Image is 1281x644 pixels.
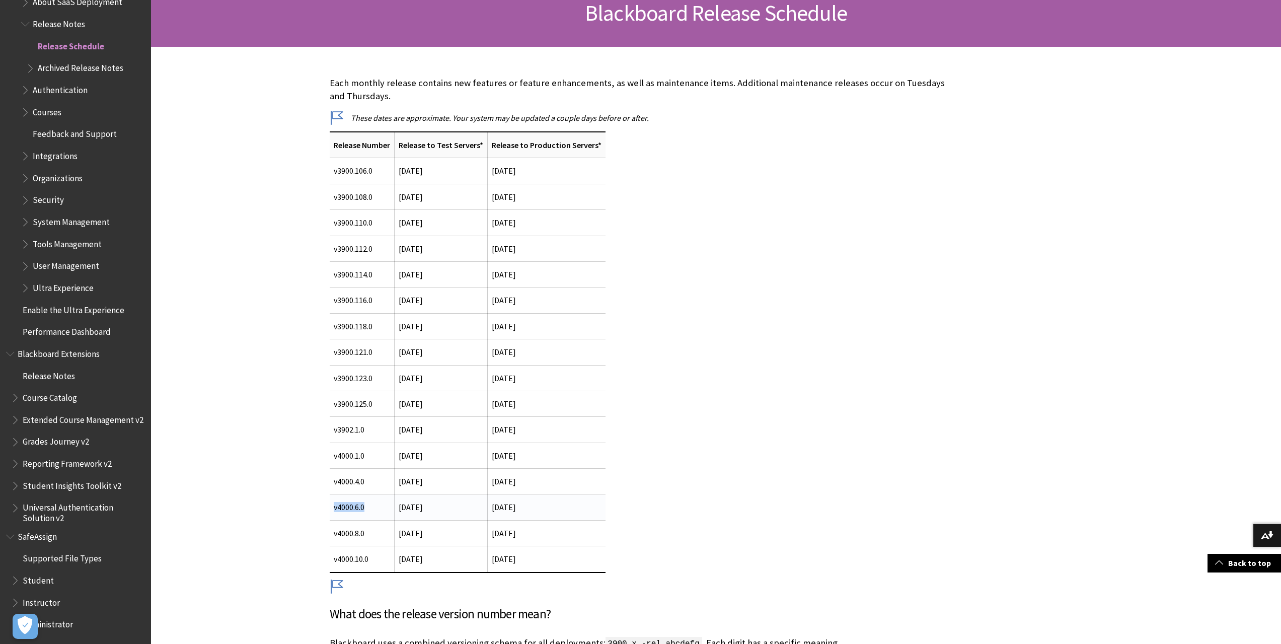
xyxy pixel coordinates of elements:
td: v3900.110.0 [330,210,395,236]
span: System Management [33,213,110,227]
span: [DATE] [399,424,423,435]
td: v3900.112.0 [330,236,395,261]
span: [DATE] [399,321,423,331]
span: Administrator [23,616,73,629]
span: Archived Release Notes [38,60,123,74]
span: Release Schedule [38,38,104,51]
span: Blackboard Extensions [18,345,100,359]
td: [DATE] [487,158,606,184]
span: Integrations [33,148,78,161]
a: Back to top [1208,554,1281,573]
td: [DATE] [487,417,606,443]
span: Release Notes [33,16,85,29]
td: v3902.1.0 [330,417,395,443]
td: [DATE] [487,443,606,468]
td: v3900.114.0 [330,261,395,287]
nav: Book outline for Blackboard SafeAssign [6,528,145,633]
td: [DATE] [487,210,606,236]
td: [DATE] [487,365,606,391]
span: [DATE] [399,244,423,254]
span: [DATE] [492,244,516,254]
span: [DATE] [399,269,423,279]
th: Release to Production Servers* [487,132,606,158]
td: v4000.6.0 [330,494,395,520]
td: v3900.118.0 [330,313,395,339]
span: Tools Management [33,236,102,249]
td: [DATE] [487,391,606,416]
td: v4000.8.0 [330,520,395,546]
span: [DATE] [399,373,423,383]
td: v3900.106.0 [330,158,395,184]
span: SafeAssign [18,528,57,542]
td: [DATE] [487,520,606,546]
td: [DATE] [487,494,606,520]
span: [DATE] [399,295,423,305]
td: [DATE] [487,261,606,287]
td: v3900.116.0 [330,288,395,313]
p: These dates are approximate. Your system may be updated a couple days before or after. [330,112,954,123]
td: [DATE] [394,184,487,209]
th: Release to Test Servers* [394,132,487,158]
span: [DATE] [399,502,423,512]
td: [DATE] [487,184,606,209]
span: Reporting Framework v2 [23,455,112,469]
span: Enable the Ultra Experience [23,302,124,315]
span: User Management [33,258,99,271]
span: Courses [33,104,61,117]
td: v3900.108.0 [330,184,395,209]
span: Extended Course Management v2 [23,411,143,425]
nav: Book outline for Blackboard Extensions [6,345,145,523]
span: Universal Authentication Solution v2 [23,499,144,523]
td: [DATE] [487,546,606,573]
td: v3900.125.0 [330,391,395,416]
span: [DATE] [399,451,423,461]
span: Student Insights Toolkit v2 [23,477,121,491]
span: [DATE] [399,399,423,409]
span: Course Catalog [23,389,77,403]
td: [DATE] [487,313,606,339]
span: Instructor [23,594,60,608]
td: [DATE] [394,158,487,184]
span: [DATE] [399,476,423,486]
td: v4000.4.0 [330,469,395,494]
span: Feedback and Support [33,126,117,139]
td: [DATE] [487,288,606,313]
span: Student [23,572,54,586]
span: Organizations [33,170,83,183]
span: Performance Dashboard [23,323,111,337]
span: Ultra Experience [33,279,94,293]
td: [DATE] [394,546,487,573]
span: Supported File Types [23,550,102,564]
td: [DATE] [394,210,487,236]
h3: What does the release version number mean? [330,605,954,624]
span: Grades Journey v2 [23,434,89,447]
td: [DATE] [487,339,606,365]
td: [DATE] [487,469,606,494]
th: Release Number [330,132,395,158]
td: v4000.1.0 [330,443,395,468]
button: Open Preferences [13,614,38,639]
td: v3900.123.0 [330,365,395,391]
td: v3900.121.0 [330,339,395,365]
span: Authentication [33,82,88,95]
span: Security [33,192,64,205]
p: Each monthly release contains new features or feature enhancements, as well as maintenance items.... [330,77,954,103]
span: Release Notes [23,368,75,381]
td: [DATE] [394,520,487,546]
td: v4000.10.0 [330,546,395,573]
span: [DATE] [399,347,423,357]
